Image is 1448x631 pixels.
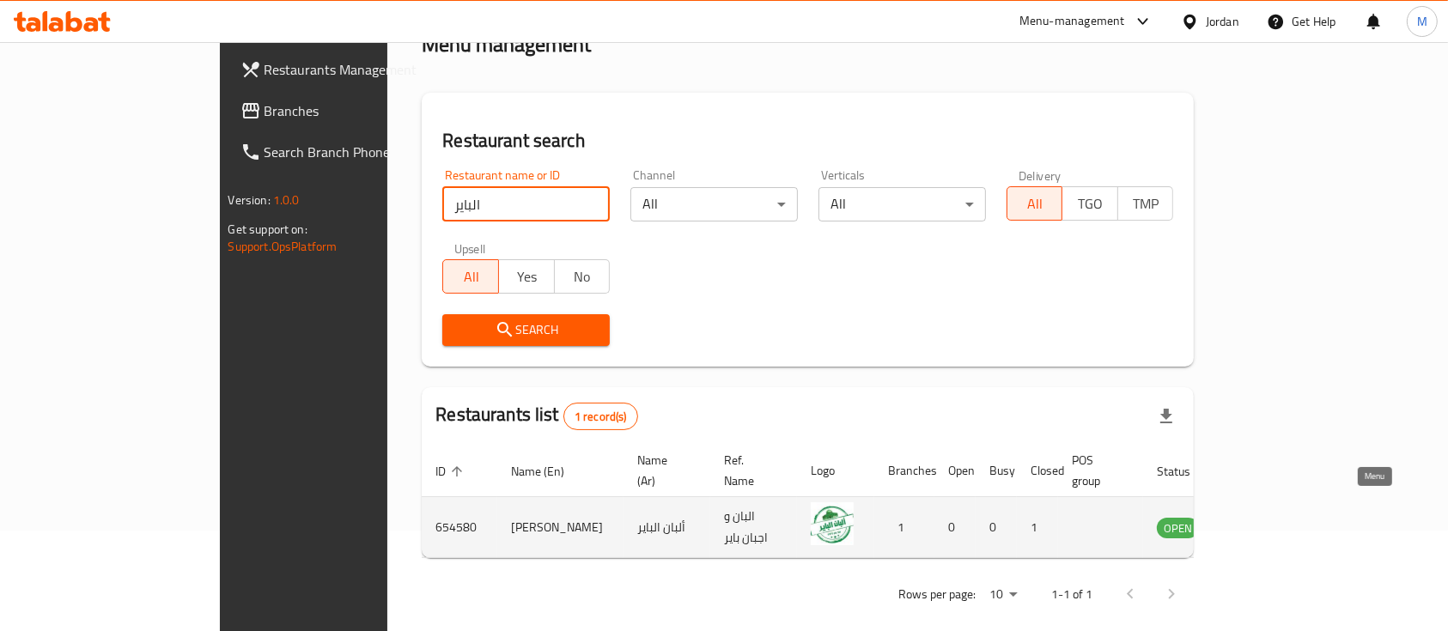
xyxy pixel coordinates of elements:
span: No [562,264,604,289]
a: Branches [227,90,462,131]
button: TGO [1062,186,1118,221]
span: TGO [1069,191,1111,216]
span: ID [435,461,468,482]
th: Closed [1017,445,1058,497]
div: Menu-management [1019,11,1125,32]
th: Logo [797,445,874,497]
span: 1.0.0 [273,189,300,211]
span: All [450,264,492,289]
label: Delivery [1019,169,1062,181]
span: Branches [265,100,448,121]
span: Restaurants Management [265,59,448,80]
span: All [1014,191,1056,216]
span: Version: [228,189,271,211]
td: 1 [1017,497,1058,558]
a: Support.OpsPlatform [228,235,338,258]
table: enhanced table [422,445,1293,558]
div: All [630,187,798,221]
th: Busy [976,445,1017,497]
a: Restaurants Management [227,49,462,90]
span: 1 record(s) [564,409,637,425]
td: 1 [874,497,934,558]
span: M [1417,12,1427,31]
button: No [554,259,611,294]
div: All [818,187,986,221]
div: Total records count [563,403,638,430]
h2: Restaurants list [435,402,637,430]
input: Search for restaurant name or ID.. [442,187,610,221]
button: All [442,259,499,294]
button: TMP [1117,186,1174,221]
button: Search [442,314,610,346]
h2: Restaurant search [442,128,1173,154]
td: 0 [934,497,976,558]
h2: Menu management [422,31,591,58]
span: Name (Ar) [637,450,690,491]
button: All [1007,186,1063,221]
a: Search Branch Phone [227,131,462,173]
span: TMP [1125,191,1167,216]
span: Status [1157,461,1213,482]
div: Rows per page: [983,582,1024,608]
button: Yes [498,259,555,294]
td: 0 [976,497,1017,558]
div: Jordan [1206,12,1239,31]
span: Search [456,319,596,341]
img: Alban Albayer [811,502,854,545]
span: Search Branch Phone [265,142,448,162]
label: Upsell [454,242,486,254]
th: Branches [874,445,934,497]
span: POS group [1072,450,1123,491]
div: Export file [1146,396,1187,437]
span: Ref. Name [724,450,776,491]
td: ألبان الباير [624,497,710,558]
p: 1-1 of 1 [1051,584,1092,605]
td: [PERSON_NAME] [497,497,624,558]
th: Open [934,445,976,497]
p: Rows per page: [898,584,976,605]
td: البان و اجبان باير [710,497,797,558]
span: Name (En) [511,461,587,482]
span: Get support on: [228,218,307,240]
span: Yes [506,264,548,289]
span: OPEN [1157,519,1199,538]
